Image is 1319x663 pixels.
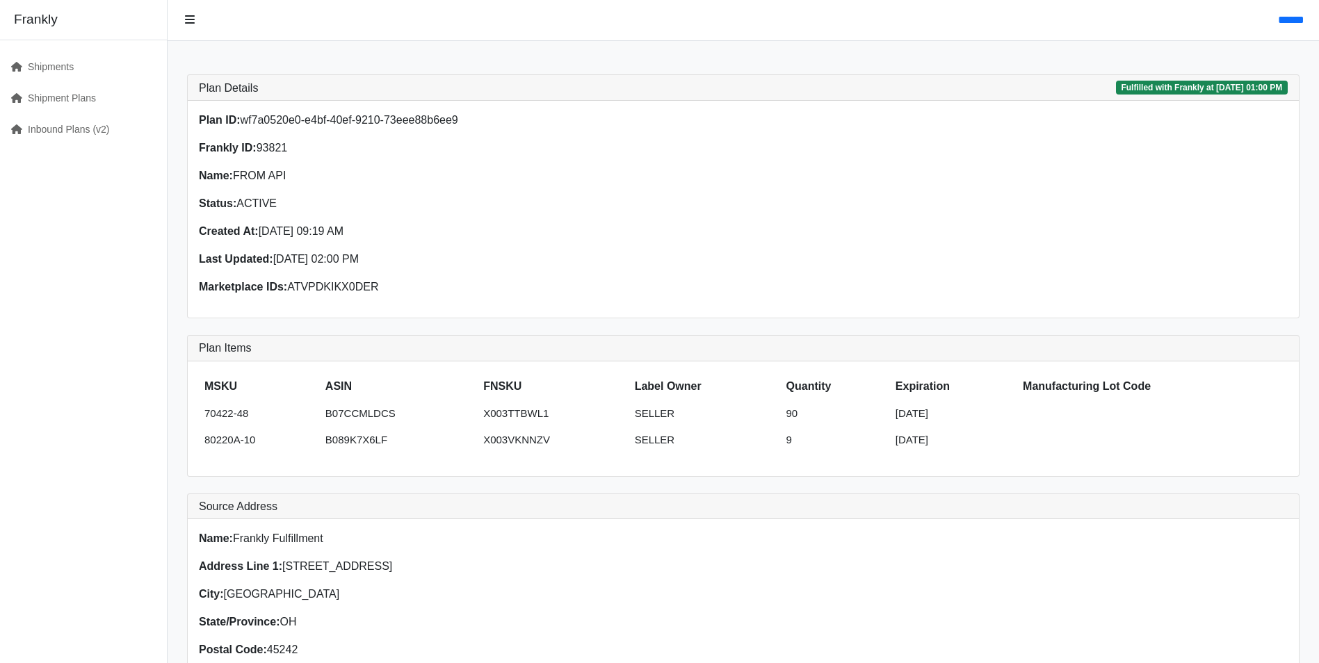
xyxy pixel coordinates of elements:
p: FROM API [199,167,735,184]
strong: Name: [199,532,233,544]
strong: Created At: [199,225,259,237]
h3: Source Address [199,500,1288,513]
td: SELLER [629,400,781,427]
td: X003VKNNZV [478,427,629,454]
p: 93821 [199,140,735,156]
th: Manufacturing Lot Code [1017,373,1288,400]
p: 45242 [199,641,735,658]
strong: City: [199,588,224,600]
th: MSKU [199,373,320,400]
td: SELLER [629,427,781,454]
p: [GEOGRAPHIC_DATA] [199,586,735,603]
strong: Plan ID: [199,114,241,126]
th: ASIN [320,373,478,400]
strong: Name: [199,170,233,181]
td: B07CCMLDCS [320,400,478,427]
span: Fulfilled with Frankly at [DATE] 01:00 PM [1116,81,1288,95]
p: [DATE] 02:00 PM [199,251,735,268]
h3: Plan Items [199,341,1288,354]
td: 90 [781,400,890,427]
th: Expiration [890,373,1017,400]
td: [DATE] [890,427,1017,454]
p: [STREET_ADDRESS] [199,558,735,575]
strong: Marketplace IDs: [199,281,287,293]
p: wf7a0520e0-e4bf-40ef-9210-73eee88b6ee9 [199,112,735,129]
strong: Last Updated: [199,253,273,265]
strong: Status: [199,197,236,209]
h3: Plan Details [199,81,258,95]
p: Frankly Fulfillment [199,530,735,547]
p: OH [199,614,735,630]
td: 70422-48 [199,400,320,427]
p: ATVPDKIKX0DER [199,279,735,295]
strong: Frankly ID: [199,142,257,154]
td: 80220A-10 [199,427,320,454]
td: B089K7X6LF [320,427,478,454]
strong: Postal Code: [199,644,267,655]
td: [DATE] [890,400,1017,427]
p: ACTIVE [199,195,735,212]
th: FNSKU [478,373,629,400]
td: X003TTBWL1 [478,400,629,427]
p: [DATE] 09:19 AM [199,223,735,240]
th: Label Owner [629,373,781,400]
strong: State/Province: [199,616,280,628]
td: 9 [781,427,890,454]
strong: Address Line 1: [199,560,282,572]
th: Quantity [781,373,890,400]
